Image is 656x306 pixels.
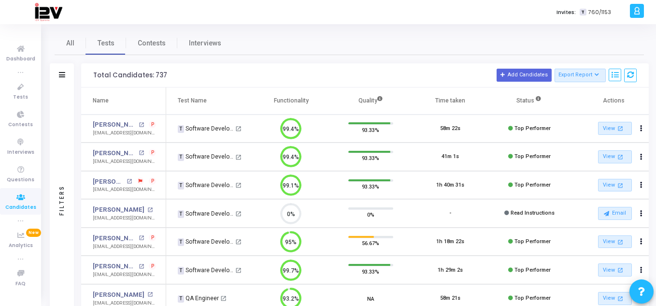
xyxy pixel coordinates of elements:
span: Analytics [9,242,33,250]
div: [EMAIL_ADDRESS][DOMAIN_NAME] [93,271,156,278]
div: Software Developer - Fresher [178,181,234,189]
span: New [26,229,41,237]
mat-icon: open_in_new [235,182,242,189]
span: T [178,238,184,246]
span: P [151,149,155,157]
div: Software Developer - Fresher [178,209,234,218]
button: Email [598,207,632,219]
a: [PERSON_NAME] [93,262,136,271]
mat-icon: open_in_new [235,154,242,160]
span: P [151,121,155,129]
mat-icon: open_in_new [139,264,144,269]
mat-icon: open_in_new [147,292,153,297]
span: Read Instructions [511,210,555,216]
span: Tests [98,38,114,48]
mat-icon: open_in_new [139,235,144,241]
a: View [598,292,632,305]
span: 93.33% [362,182,379,191]
div: 41m 1s [442,153,459,161]
span: P [151,262,155,270]
span: Top Performer [514,153,551,160]
span: Top Performer [514,267,551,273]
div: [EMAIL_ADDRESS][DOMAIN_NAME] [93,243,156,250]
div: QA Engineer [178,294,219,303]
div: Total Candidates: 737 [93,72,167,79]
span: 93.33% [362,266,379,276]
a: View [598,235,632,248]
button: Add Candidates [497,69,552,81]
span: Contests [8,121,33,129]
div: [EMAIL_ADDRESS][DOMAIN_NAME] [93,130,156,137]
button: Actions [634,207,648,220]
mat-icon: open_in_new [235,211,242,217]
mat-icon: open_in_new [139,122,144,128]
div: [EMAIL_ADDRESS][DOMAIN_NAME] [93,215,156,222]
th: Functionality [252,87,331,115]
div: [EMAIL_ADDRESS][DOMAIN_NAME] [93,158,156,165]
button: Actions [634,263,648,277]
span: Contests [138,38,166,48]
div: Filters [57,147,66,253]
span: Interviews [7,148,34,157]
a: [PERSON_NAME] [93,177,124,187]
a: [PERSON_NAME] [93,205,144,215]
a: [PERSON_NAME] [93,148,136,158]
span: Top Performer [514,182,551,188]
th: Quality [331,87,411,115]
span: P [151,177,155,185]
span: T [178,182,184,189]
mat-icon: open_in_new [616,153,624,161]
mat-icon: open_in_new [616,238,624,246]
th: Status [490,87,570,115]
a: View [598,122,632,135]
div: Software Developer - Fresher [178,124,234,133]
span: 760/1153 [588,8,611,16]
span: Tests [13,93,28,102]
mat-icon: open_in_new [616,294,624,303]
mat-icon: open_in_new [235,126,242,132]
div: 1h 29m 2s [438,266,463,275]
button: Actions [634,235,648,248]
a: View [598,150,632,163]
span: T [178,267,184,275]
div: 1h 40m 31s [436,181,464,189]
mat-icon: open_in_new [616,124,624,132]
a: View [598,179,632,192]
div: 58m 22s [440,125,460,133]
mat-icon: open_in_new [147,207,153,213]
mat-icon: open_in_new [616,181,624,189]
span: Top Performer [514,125,551,131]
span: T [178,154,184,161]
mat-icon: open_in_new [220,295,227,302]
button: Actions [634,122,648,135]
span: 93.33% [362,153,379,163]
span: Interviews [189,38,221,48]
span: Candidates [5,204,36,212]
mat-icon: open_in_new [127,179,132,184]
span: T [580,9,586,16]
span: T [178,295,184,303]
span: NA [367,293,374,303]
div: Software Developer - Fresher [178,266,234,275]
div: Time taken [435,95,465,106]
span: P [151,234,155,242]
label: Invites: [556,8,576,16]
span: 93.33% [362,125,379,134]
a: [PERSON_NAME] [93,233,136,243]
a: [PERSON_NAME] [93,120,136,130]
div: 1h 18m 22s [436,238,464,246]
div: - [449,209,451,218]
mat-icon: open_in_new [235,267,242,274]
button: Actions [634,178,648,192]
img: logo [34,2,62,22]
mat-icon: open_in_new [235,239,242,245]
div: Name [93,95,109,106]
th: Actions [570,87,649,115]
th: Test Name [166,87,251,115]
span: Top Performer [514,295,551,301]
mat-icon: open_in_new [139,150,144,156]
a: View [598,263,632,277]
div: [EMAIL_ADDRESS][DOMAIN_NAME] [93,186,156,193]
span: Top Performer [514,238,551,245]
